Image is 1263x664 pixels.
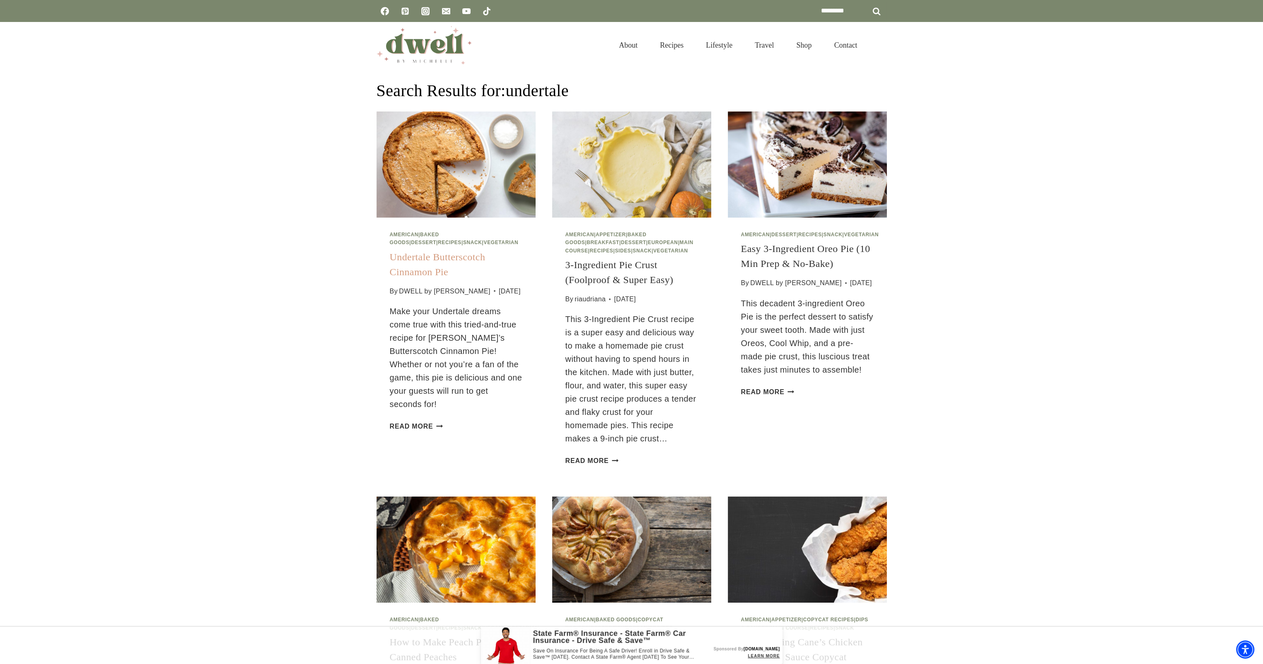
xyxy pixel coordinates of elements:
span: | | | | | | [390,617,539,630]
a: Snack [823,232,843,237]
div: Accessibility Menu [1236,640,1254,659]
span: By [565,294,573,305]
a: Dessert [590,625,616,631]
span: | | | | | [565,617,673,630]
h1: Search Results for: [377,78,887,103]
a: Snack [463,240,482,245]
a: Sponsored By[DOMAIN_NAME] [713,647,780,651]
a: Snack [463,625,482,631]
a: Save On Insurance For Being A Safe Driver! Enroll in Drive Safe & Save™ [DATE]. Contact A State F... [533,648,706,661]
a: Appetizer [771,617,802,623]
span: By [390,286,398,297]
a: Dessert [621,240,646,245]
a: YouTube [458,3,475,19]
a: Contact [823,32,869,59]
a: riaudriana [575,296,606,303]
span: undertale [505,81,568,100]
a: Recipes [798,232,822,237]
span: By [741,278,749,288]
a: Dessert [411,240,436,245]
span: | | | | | [390,232,519,245]
a: Vegetarian [653,248,688,254]
time: [DATE] [850,278,872,288]
img: Copycat Maggiano’s Apple Crostata Recipe [552,497,711,603]
img: DWELL by michelle [377,26,472,64]
a: American [390,617,418,623]
span: | | | | | | | | | | [565,232,693,253]
a: Facebook [377,3,393,19]
a: Main Course [770,625,808,631]
a: Snack [835,625,854,631]
button: View Search Form [873,38,887,52]
a: Learn more [706,652,780,661]
a: Undertale Butterscotch Cinnamon Pie [390,252,485,277]
a: TikTok [478,3,495,19]
a: Read More [565,457,619,464]
img: Easy Raising Cane’s Chicken Fingers & Sauce Copycat Recipe [728,497,887,603]
p: Make your Undertale dreams come true with this tried-and-true recipe for [PERSON_NAME]’s Buttersc... [390,305,522,411]
a: American [390,232,418,237]
a: American [741,232,770,237]
a: Dessert [771,232,797,237]
a: DWELL by [PERSON_NAME] [750,279,842,286]
a: Recipes [649,32,695,59]
a: Recipes [438,240,461,245]
a: Snack [633,248,652,254]
time: [DATE] [499,286,521,297]
a: DWELL by [PERSON_NAME] [399,288,490,295]
a: Vegetarian [504,625,539,631]
a: Read More [390,423,443,430]
a: American [741,617,770,623]
img: Undertale Butterscotch Cinnamon Pie [377,111,536,218]
span: | | | | [741,232,879,237]
a: Recipes [649,625,673,631]
a: Dessert [411,625,436,631]
time: [DATE] [614,294,636,305]
a: Main Course [565,240,693,253]
a: American [565,617,594,623]
a: Vegetarian [844,232,879,237]
a: Recipes [810,625,833,631]
p: This decadent 3-ingredient Oreo Pie is the perfect dessert to satisfy your sweet tooth. Made with... [741,297,874,376]
a: Shop [785,32,823,59]
a: Copycat Recipes [803,617,854,623]
a: Recipes [438,625,461,631]
a: Vegetarian [484,240,519,245]
a: Lifestyle [695,32,744,59]
a: Instagram [417,3,434,19]
a: 3-Ingredient Pie Crust (Foolproof & Super Easy) [565,259,674,285]
a: European [648,240,678,245]
a: Pinterest [397,3,413,19]
img: 3-Ingredient Pie Crust (Foolproof & Super Easy) [552,111,711,218]
a: Email [438,3,454,19]
a: Easy 3-Ingredient Oreo Pie (10 Min Prep & No-Bake) [741,243,870,269]
img: Easy 3-Ingredient Oreo Pie (10 Min Prep & No-Bake) [728,111,887,218]
a: Vegan [484,625,503,631]
a: Sides [615,248,631,254]
a: European [617,625,647,631]
a: Travel [744,32,785,59]
span: [DOMAIN_NAME] [744,647,780,651]
span: | | | | | | [741,617,868,630]
img: How to Make Peach Pie With Canned Peaches [377,497,536,603]
p: This 3-Ingredient Pie Crust recipe is a super easy and delicious way to make a homemade pie crust... [565,313,698,445]
a: About [608,32,649,59]
a: Recipes [589,248,613,254]
nav: Primary Navigation [608,32,868,59]
a: Appetizer [596,232,626,237]
a: Baked Goods [596,617,636,623]
a: Read More [741,388,795,395]
a: American [565,232,594,237]
a: State Farm® Insurance - State Farm® Car Insurance - Drive Safe & Save™ [533,630,706,644]
a: Breakfast [587,240,619,245]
